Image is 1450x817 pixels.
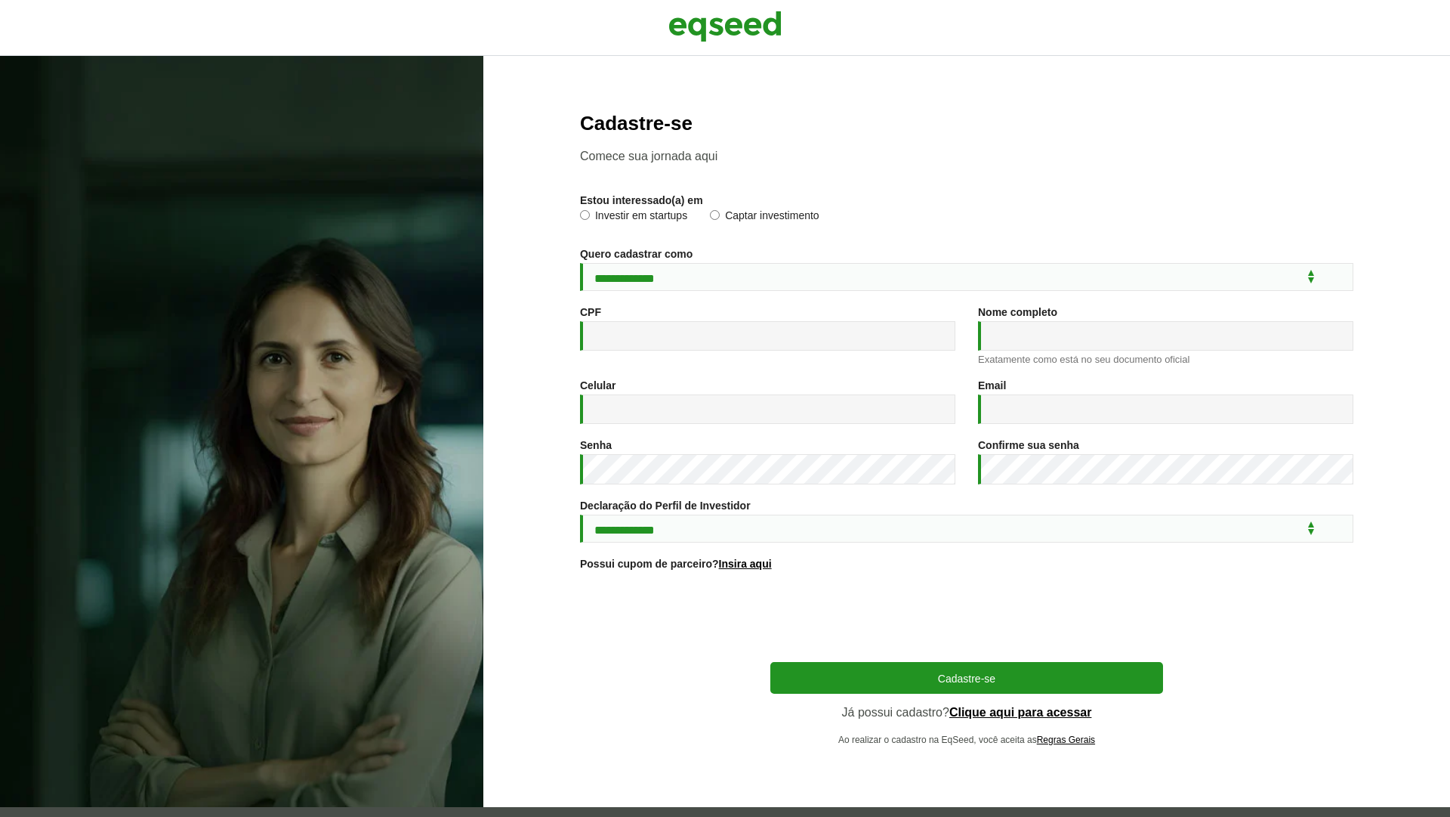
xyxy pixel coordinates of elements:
label: Estou interessado(a) em [580,195,703,206]
div: Exatamente como está no seu documento oficial [978,354,1353,364]
label: Declaração do Perfil de Investidor [580,500,751,511]
label: Investir em startups [580,210,687,225]
label: Captar investimento [710,210,819,225]
button: Cadastre-se [770,662,1163,694]
p: Ao realizar o cadastro na EqSeed, você aceita as [770,735,1163,745]
label: Nome completo [978,307,1057,317]
label: Quero cadastrar como [580,249,693,259]
input: Investir em startups [580,210,590,220]
label: Possui cupom de parceiro? [580,559,772,569]
p: Já possui cadastro? [770,705,1163,720]
label: Email [978,380,1006,391]
h2: Cadastre-se [580,113,1353,135]
img: EqSeed Logo [668,8,782,45]
a: Clique aqui para acessar [949,707,1092,719]
label: CPF [580,307,601,317]
label: Celular [580,380,615,391]
iframe: reCAPTCHA [852,588,1081,647]
label: Confirme sua senha [978,440,1079,450]
p: Comece sua jornada aqui [580,149,1353,163]
a: Regras Gerais [1037,735,1095,744]
input: Captar investimento [710,210,720,220]
a: Insira aqui [719,559,772,569]
label: Senha [580,440,612,450]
